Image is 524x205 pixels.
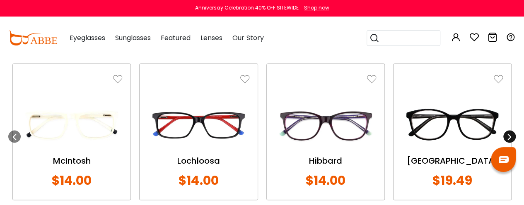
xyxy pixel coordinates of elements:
img: Bolivia [402,100,503,150]
img: chat [499,156,509,163]
span: Sunglasses [115,33,151,43]
img: like [240,74,249,83]
img: like [113,74,122,83]
img: Lochloosa [148,100,249,150]
span: Our Story [232,33,263,43]
a: Hibbard [275,154,376,167]
img: McIntosh [21,100,122,150]
span: $14.00 [52,171,92,189]
a: Lochloosa [148,154,249,167]
img: like [494,74,503,83]
span: $14.00 [179,171,218,189]
a: Shop now [300,4,329,11]
div: Shop now [304,4,329,12]
span: Eyeglasses [70,33,105,43]
span: Featured [161,33,191,43]
img: Hibbard [275,100,376,150]
span: Lenses [200,33,222,43]
img: like [367,74,376,83]
a: McIntosh [21,154,122,167]
a: [GEOGRAPHIC_DATA] [402,154,503,167]
img: abbeglasses.com [8,31,57,45]
div: Anniversay Celebration 40% OFF SITEWIDE [195,4,299,12]
span: $19.49 [432,171,472,189]
span: $14.00 [306,171,345,189]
